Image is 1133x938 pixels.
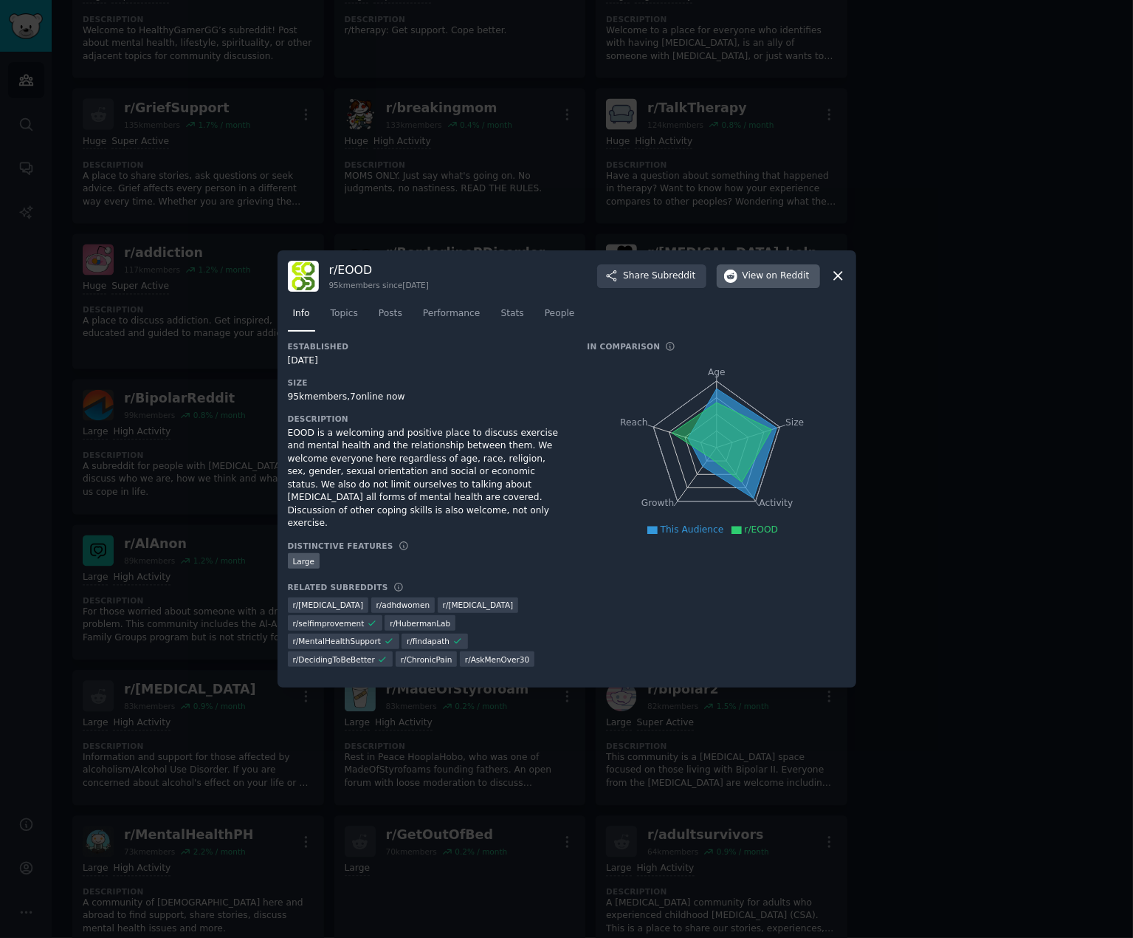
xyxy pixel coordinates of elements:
tspan: Age [708,367,726,377]
span: r/ adhdwomen [376,600,430,610]
span: Info [293,307,310,321]
span: Subreddit [652,270,695,283]
a: Performance [418,302,486,332]
button: ShareSubreddit [597,264,706,288]
span: r/ HubermanLab [390,618,450,629]
h3: In Comparison [588,341,661,352]
h3: Established [288,341,567,352]
h3: Size [288,377,567,388]
span: View [743,270,810,283]
span: r/ findapath [407,636,450,646]
a: Posts [373,302,407,332]
span: r/ ChronicPain [401,654,452,665]
img: EOOD [288,261,319,292]
div: 95k members, 7 online now [288,391,567,404]
h3: r/ EOOD [329,262,429,278]
span: Topics [331,307,358,321]
a: Info [288,302,315,332]
span: This Audience [661,524,724,535]
span: r/ DecidingToBeBetter [293,654,375,665]
span: r/ MentalHealthSupport [293,636,382,646]
div: 95k members since [DATE] [329,280,429,290]
span: r/ [MEDICAL_DATA] [443,600,514,610]
span: Posts [379,307,402,321]
span: r/ AskMenOver30 [465,654,529,665]
span: Performance [423,307,481,321]
span: Share [623,270,695,283]
div: Large [288,553,320,569]
span: Stats [501,307,524,321]
tspan: Size [785,417,804,427]
span: People [545,307,575,321]
button: Viewon Reddit [717,264,820,288]
div: EOOD is a welcoming and positive place to discuss exercise and mental health and the relationship... [288,427,567,530]
h3: Distinctive Features [288,541,393,551]
span: r/ selfimprovement [293,618,365,629]
tspan: Growth [641,498,674,508]
h3: Description [288,414,567,424]
span: r/ [MEDICAL_DATA] [293,600,364,610]
h3: Related Subreddits [288,582,388,592]
a: People [540,302,580,332]
a: Topics [326,302,363,332]
tspan: Reach [620,417,648,427]
span: on Reddit [766,270,809,283]
a: Stats [496,302,529,332]
tspan: Activity [759,498,793,508]
span: r/EOOD [745,524,779,535]
div: [DATE] [288,355,567,368]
